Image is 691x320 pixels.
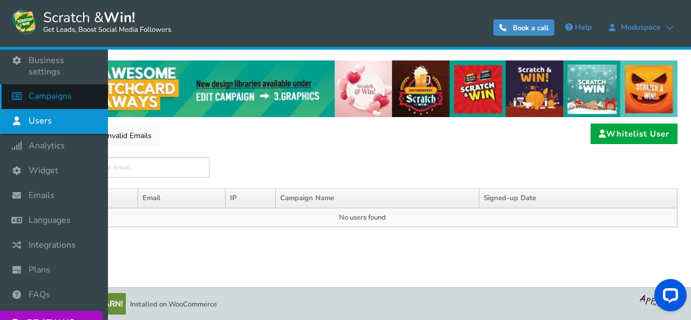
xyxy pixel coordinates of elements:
[513,23,548,33] span: Book a call
[225,189,275,208] th: IP
[29,264,50,276] span: Plans
[97,124,160,146] a: Invalid Emails
[43,26,171,35] small: Get Leads, Boost Social Media Followers
[560,19,597,36] a: Help
[11,8,171,35] a: Scratch &Win! Get Leads, Boost Social Media Followers
[29,91,72,102] span: Campaigns
[104,8,135,27] strong: Win!
[640,293,683,311] img: bg_logo_foot.webp
[38,8,171,35] span: Scratch &
[48,60,678,117] img: festival-poster-2020.webp
[275,189,479,208] th: Campaign Name
[130,299,217,309] span: Installed on WooCommerce
[29,190,55,201] span: Emails
[29,289,50,301] span: FAQs
[493,19,554,36] a: Book a call
[11,8,38,35] img: Scratch and Win
[29,140,65,152] span: Analytics
[646,275,691,320] iframe: LiveChat chat widget
[29,115,52,127] span: Users
[29,165,58,176] span: Widget
[575,22,592,32] span: Help
[615,23,666,32] span: Moduspace
[29,215,71,226] span: Languages
[138,189,225,208] th: Email
[48,208,678,227] td: No users found
[29,240,76,251] span: Integrations
[48,157,209,178] input: Search by name or email
[29,55,97,78] span: Business settings
[591,124,678,144] a: Whitelist User
[479,189,677,208] th: Signed-up Date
